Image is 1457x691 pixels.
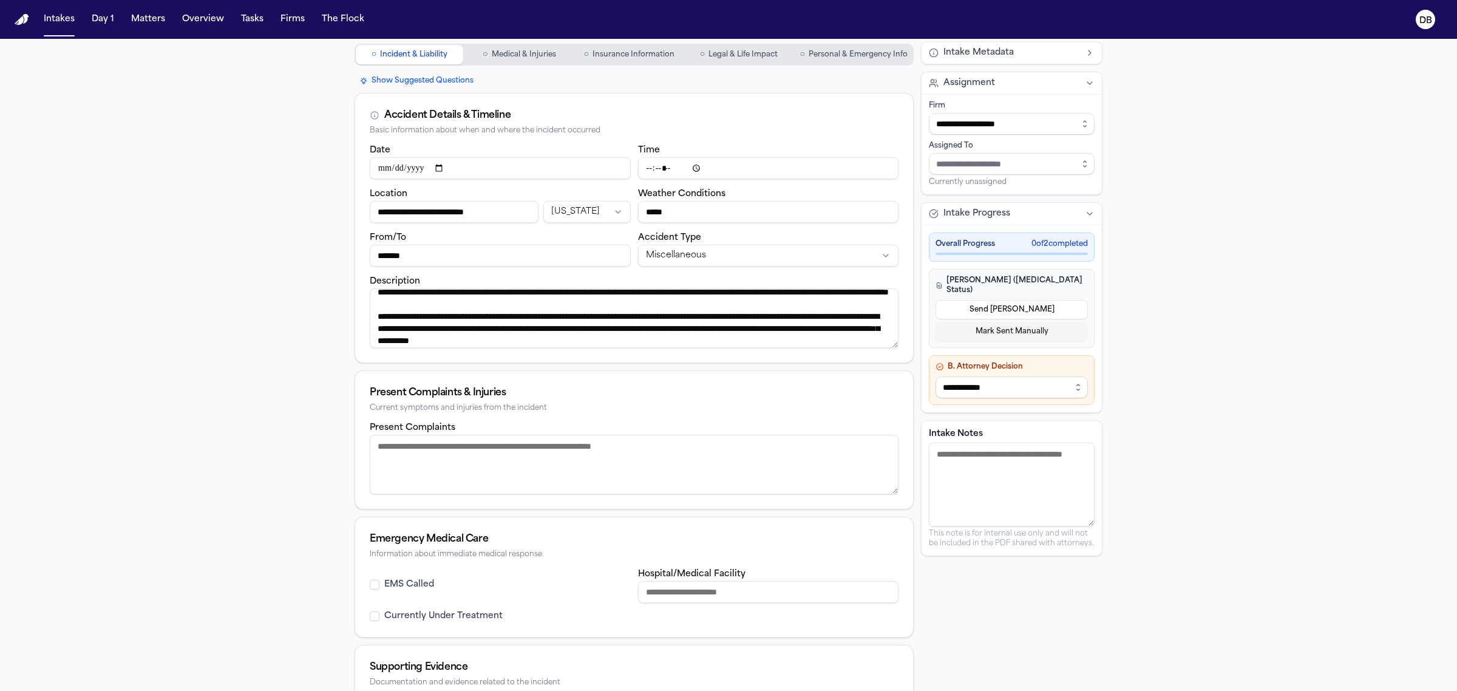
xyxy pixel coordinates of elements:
div: Supporting Evidence [370,660,898,675]
label: Hospital/Medical Facility [638,570,745,579]
button: Mark Sent Manually [936,322,1088,341]
button: Tasks [236,9,268,30]
span: Legal & Life Impact [708,50,778,60]
input: From/To destination [370,245,631,267]
span: Currently unassigned [929,177,1007,187]
button: Intakes [39,9,80,30]
h4: [PERSON_NAME] ([MEDICAL_DATA] Status) [936,276,1088,295]
span: Medical & Injuries [492,50,556,60]
img: Finch Logo [15,14,29,26]
label: Time [638,146,660,155]
label: EMS Called [384,579,434,591]
button: Go to Personal & Emergency Info [795,45,912,64]
button: Intake Progress [922,203,1102,225]
span: Personal & Emergency Info [809,50,908,60]
textarea: Incident description [370,288,898,348]
input: Select firm [929,113,1095,135]
button: Incident state [543,201,630,223]
span: ○ [372,49,376,61]
textarea: Intake notes [929,443,1095,526]
span: Overall Progress [936,239,995,249]
label: Weather Conditions [638,189,725,199]
button: Send [PERSON_NAME] [936,300,1088,319]
h4: B. Attorney Decision [936,362,1088,372]
div: Emergency Medical Care [370,532,898,546]
label: Date [370,146,390,155]
div: Present Complaints & Injuries [370,386,898,400]
div: Assigned To [929,141,1095,151]
label: Location [370,189,407,199]
button: Firms [276,9,310,30]
input: Incident date [370,157,631,179]
textarea: Present complaints [370,435,898,494]
div: Accident Details & Timeline [384,108,511,123]
div: Documentation and evidence related to the incident [370,678,898,687]
button: Intake Metadata [922,42,1102,64]
div: Current symptoms and injuries from the incident [370,404,898,413]
span: ○ [800,49,805,61]
label: Accident Type [638,233,701,242]
button: Day 1 [87,9,119,30]
span: 0 of 2 completed [1031,239,1088,249]
button: Show Suggested Questions [355,73,478,88]
button: Matters [126,9,170,30]
input: Assign to staff member [929,153,1095,175]
p: This note is for internal use only and will not be included in the PDF shared with attorneys. [929,529,1095,548]
button: Go to Medical & Injuries [466,45,573,64]
div: Firm [929,101,1095,111]
span: Incident & Liability [380,50,447,60]
span: ○ [483,49,487,61]
span: Intake Metadata [943,47,1014,59]
button: Go to Legal & Life Impact [685,45,793,64]
span: Insurance Information [593,50,674,60]
button: Go to Insurance Information [576,45,683,64]
a: Home [15,14,29,26]
button: Overview [177,9,229,30]
span: ○ [700,49,705,61]
button: Assignment [922,72,1102,94]
span: Intake Progress [943,208,1010,220]
button: The Flock [317,9,369,30]
label: Intake Notes [929,428,1095,440]
input: Weather conditions [638,201,899,223]
label: Present Complaints [370,423,455,432]
label: Currently Under Treatment [384,610,503,622]
span: Assignment [943,77,995,89]
span: ○ [583,49,588,61]
input: Incident time [638,157,899,179]
button: Go to Incident & Liability [356,45,463,64]
label: From/To [370,233,406,242]
input: Hospital or medical facility [638,581,899,603]
input: Incident location [370,201,538,223]
div: Basic information about when and where the incident occurred [370,126,898,135]
label: Description [370,277,420,286]
div: Information about immediate medical response [370,550,898,559]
